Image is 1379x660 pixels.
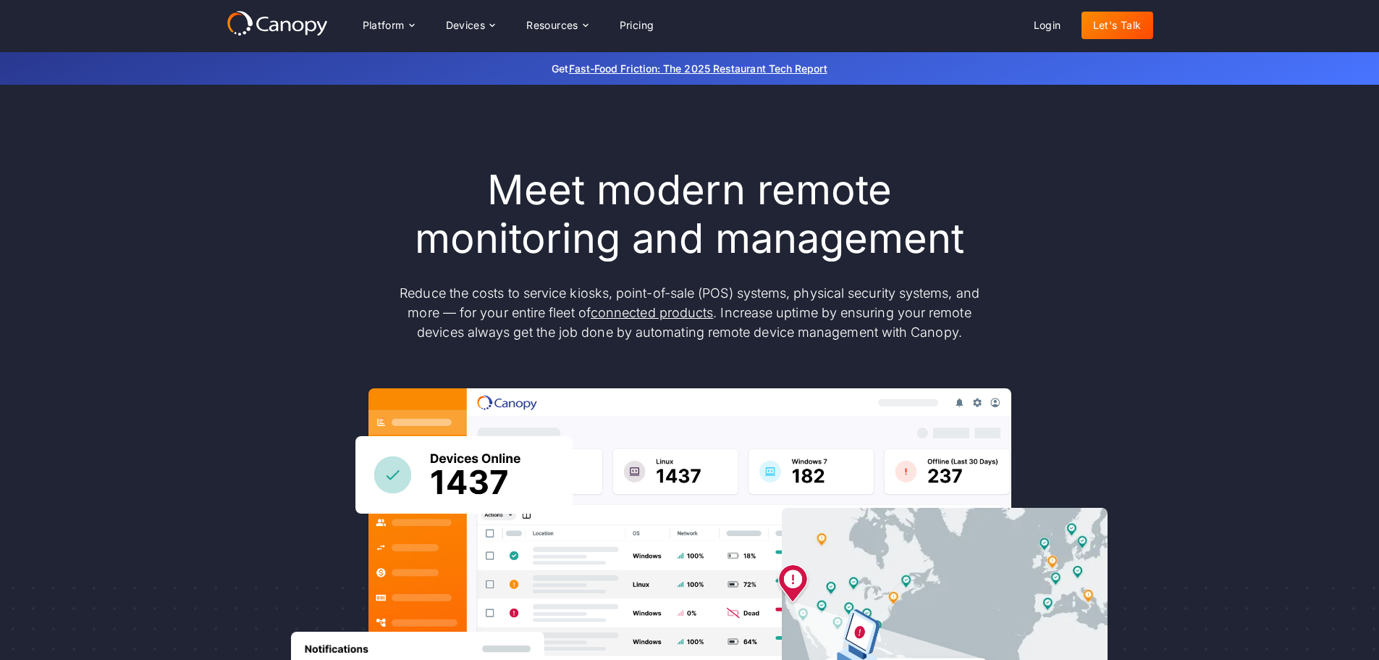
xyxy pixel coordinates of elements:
[363,20,405,30] div: Platform
[569,62,827,75] a: Fast-Food Friction: The 2025 Restaurant Tech Report
[1081,12,1153,39] a: Let's Talk
[1022,12,1073,39] a: Login
[355,436,573,514] img: Canopy sees how many devices are online
[515,11,599,40] div: Resources
[351,11,426,40] div: Platform
[386,166,994,263] h1: Meet modern remote monitoring and management
[526,20,578,30] div: Resources
[446,20,486,30] div: Devices
[335,61,1045,76] p: Get
[591,305,713,320] a: connected products
[386,283,994,342] p: Reduce the costs to service kiosks, point-of-sale (POS) systems, physical security systems, and m...
[434,11,507,40] div: Devices
[608,12,666,39] a: Pricing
